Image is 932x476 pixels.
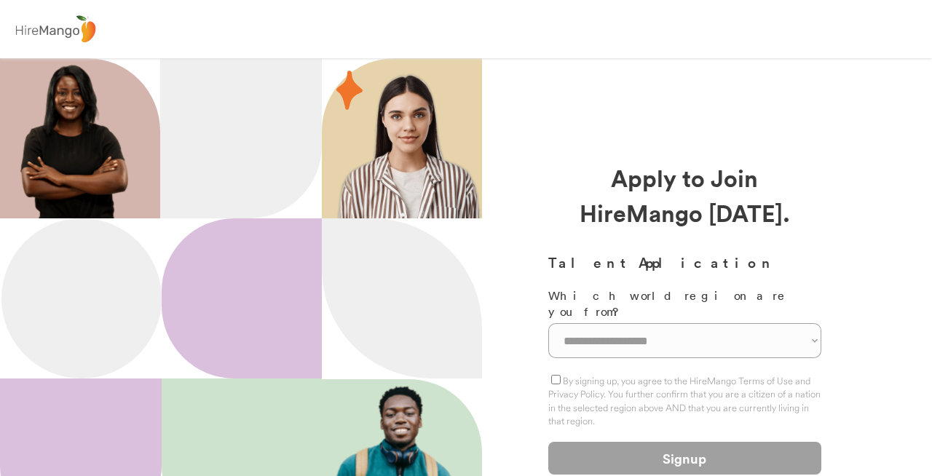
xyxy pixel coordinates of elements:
img: Ellipse%2012 [1,218,162,378]
button: Signup [548,442,821,475]
img: 29 [336,71,363,110]
div: Apply to Join HireMango [DATE]. [548,160,821,230]
label: By signing up, you agree to the HireMango Terms of Use and Privacy Policy. You further confirm th... [548,375,821,427]
div: Which world region are you from? [548,287,821,320]
img: hispanic%20woman.png [336,73,482,218]
h3: Talent Application [548,252,821,273]
img: 200x220.png [3,58,145,218]
img: logo%20-%20hiremango%20gray.png [11,12,100,47]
